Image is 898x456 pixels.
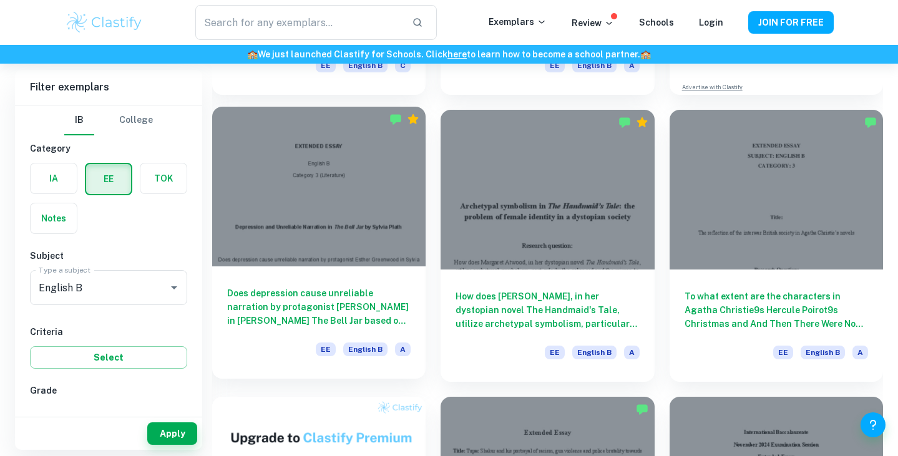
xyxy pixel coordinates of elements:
[545,346,565,359] span: EE
[699,17,723,27] a: Login
[636,403,648,415] img: Marked
[748,11,834,34] button: JOIN FOR FREE
[31,203,77,233] button: Notes
[640,49,651,59] span: 🏫
[545,59,565,72] span: EE
[64,105,153,135] div: Filter type choice
[142,411,148,425] span: C
[685,289,868,331] h6: To what extent are the characters in Agatha Christie9s Hercule Poirot9s Christmas and And Then Th...
[39,264,90,275] label: Type a subject
[389,113,402,125] img: Marked
[639,17,674,27] a: Schools
[441,110,654,382] a: How does [PERSON_NAME], in her dystopian novel The Handmaid's Tale, utilize archetypal symbolism,...
[773,346,793,359] span: EE
[212,110,426,382] a: Does depression cause unreliable narration by protagonist [PERSON_NAME] in [PERSON_NAME] The Bell...
[670,110,883,382] a: To what extent are the characters in Agatha Christie9s Hercule Poirot9s Christmas and And Then Th...
[624,59,640,72] span: A
[119,105,153,135] button: College
[316,59,336,72] span: EE
[395,59,411,72] span: C
[30,325,187,339] h6: Criteria
[247,49,258,59] span: 🏫
[447,49,467,59] a: here
[65,10,144,35] img: Clastify logo
[852,346,868,359] span: A
[165,279,183,296] button: Open
[618,116,631,129] img: Marked
[31,163,77,193] button: IA
[227,286,411,327] h6: Does depression cause unreliable narration by protagonist [PERSON_NAME] in [PERSON_NAME] The Bell...
[30,384,187,397] h6: Grade
[395,342,411,356] span: A
[64,105,94,135] button: IB
[864,116,877,129] img: Marked
[140,163,187,193] button: TOK
[102,411,109,425] span: B
[636,116,648,129] div: Premium
[572,346,617,359] span: English B
[861,412,886,437] button: Help and Feedback
[195,5,401,40] input: Search for any exemplars...
[147,422,197,445] button: Apply
[801,346,845,359] span: English B
[30,142,187,155] h6: Category
[343,342,388,356] span: English B
[2,47,896,61] h6: We just launched Clastify for Schools. Click to learn how to become a school partner.
[489,15,547,29] p: Exemplars
[30,346,187,369] button: Select
[572,59,617,72] span: English B
[343,59,388,72] span: English B
[682,83,743,92] a: Advertise with Clastify
[86,164,131,194] button: EE
[30,249,187,263] h6: Subject
[572,16,614,30] p: Review
[456,289,639,331] h6: How does [PERSON_NAME], in her dystopian novel The Handmaid's Tale, utilize archetypal symbolism,...
[63,411,69,425] span: A
[316,342,336,356] span: EE
[407,113,419,125] div: Premium
[15,70,202,105] h6: Filter exemplars
[624,346,640,359] span: A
